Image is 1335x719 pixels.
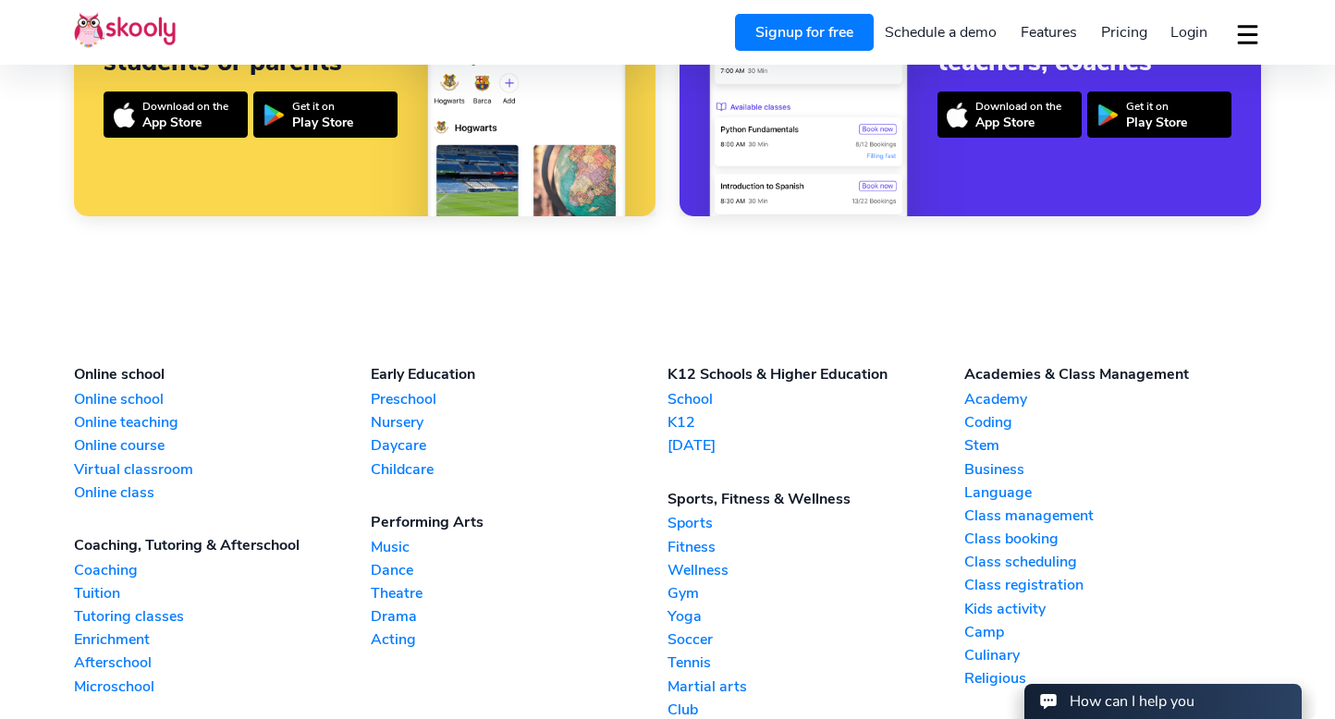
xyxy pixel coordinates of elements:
a: Daycare [371,435,667,456]
a: Acting [371,629,667,650]
a: Class booking [964,529,1261,549]
a: Download on theApp Store [104,91,248,138]
div: App Store [975,114,1061,131]
a: Features [1009,18,1089,47]
div: K12 Schools & Higher Education [667,364,964,384]
div: Sports, Fitness & Wellness [667,489,964,509]
a: [DATE] [667,435,964,456]
a: Microschool [74,676,371,697]
a: K12 [667,412,964,433]
a: Online school [74,389,371,409]
a: Class management [964,506,1261,526]
div: Early Education [371,364,667,384]
a: Online teaching [74,412,371,433]
a: Coaching [74,560,371,580]
a: Pricing [1089,18,1159,47]
span: Login [1170,22,1207,43]
a: Gym [667,583,964,603]
a: Tuition [74,583,371,603]
div: App for learners, students or parents [104,18,398,77]
a: Dance [371,560,667,580]
a: Afterschool [74,652,371,673]
a: Schedule a demo [874,18,1010,47]
a: Class registration [964,575,1261,595]
div: Get it on [1126,99,1187,114]
a: Nursery [371,412,667,433]
a: School [667,389,964,409]
div: Online school [74,364,371,384]
a: Childcare [371,459,667,480]
div: Coaching, Tutoring & Afterschool [74,535,371,555]
div: Download on the [142,99,228,114]
a: Sports [667,513,964,533]
a: Get it onPlay Store [1087,91,1231,138]
a: Online class [74,482,371,503]
button: dropdown menu [1234,13,1261,55]
a: Signup for free [735,14,874,51]
div: Play Store [292,114,353,131]
a: Martial arts [667,676,964,697]
div: Performing Arts [371,512,667,532]
a: Drama [371,606,667,627]
div: Academies & Class Management [964,364,1261,384]
a: Enrichment [74,629,371,650]
img: icon-playstore [263,104,285,126]
a: Class scheduling [964,552,1261,572]
img: icon-playstore [1097,104,1119,126]
a: Tennis [667,652,964,673]
a: Download on theApp Store [937,91,1082,138]
div: App Store [142,114,228,131]
a: Music [371,537,667,557]
a: Soccer [667,629,964,650]
a: Online course [74,435,371,456]
img: icon-appstore [114,103,135,128]
a: Get it onPlay Store [253,91,398,138]
img: icon-appstore [947,103,968,128]
a: Stem [964,435,1261,456]
img: Skooly [74,12,176,48]
a: Tutoring classes [74,606,371,627]
div: Get it on [292,99,353,114]
span: Pricing [1101,22,1147,43]
a: Academy [964,389,1261,409]
a: Yoga [667,606,964,627]
a: Login [1158,18,1219,47]
a: Coding [964,412,1261,433]
a: Language [964,482,1261,503]
div: Play Store [1126,114,1187,131]
a: Fitness [667,537,964,557]
div: Download on the [975,99,1061,114]
a: Wellness [667,560,964,580]
a: Virtual classroom [74,459,371,480]
div: App for schools, teachers, coaches [937,18,1231,77]
a: Business [964,459,1261,480]
a: Theatre [371,583,667,603]
a: Preschool [371,389,667,409]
